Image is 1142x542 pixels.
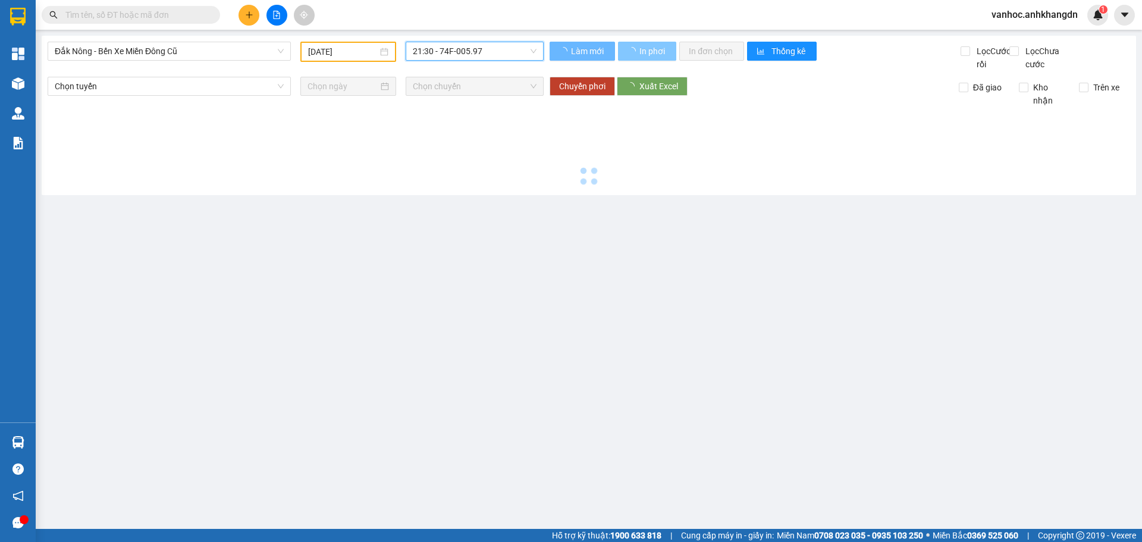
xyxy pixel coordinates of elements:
[1093,10,1103,20] img: icon-new-feature
[777,529,923,542] span: Miền Nam
[771,45,807,58] span: Thống kê
[10,8,26,26] img: logo-vxr
[1021,45,1082,71] span: Lọc Chưa cước
[12,77,24,90] img: warehouse-icon
[670,529,672,542] span: |
[308,80,378,93] input: Chọn ngày
[413,77,537,95] span: Chọn chuyến
[300,11,308,19] span: aim
[571,45,605,58] span: Làm mới
[1088,81,1124,94] span: Trên xe
[12,436,24,449] img: warehouse-icon
[266,5,287,26] button: file-add
[982,7,1087,22] span: vanhoc.anhkhangdn
[933,529,1018,542] span: Miền Bắc
[681,529,774,542] span: Cung cấp máy in - giấy in:
[968,81,1006,94] span: Đã giao
[55,77,284,95] span: Chọn tuyến
[245,11,253,19] span: plus
[49,11,58,19] span: search
[550,77,615,96] button: Chuyển phơi
[550,42,615,61] button: Làm mới
[628,47,638,55] span: loading
[1076,531,1084,540] span: copyright
[1028,81,1070,107] span: Kho nhận
[12,490,24,502] span: notification
[610,531,661,540] strong: 1900 633 818
[55,42,284,60] span: Đắk Nông - Bến Xe Miền Đông Cũ
[12,463,24,475] span: question-circle
[308,45,378,58] input: 14/09/2025
[1114,5,1135,26] button: caret-down
[65,8,206,21] input: Tìm tên, số ĐT hoặc mã đơn
[413,42,537,60] span: 21:30 - 74F-005.97
[757,47,767,57] span: bar-chart
[618,42,676,61] button: In phơi
[747,42,817,61] button: bar-chartThống kê
[559,47,569,55] span: loading
[1119,10,1130,20] span: caret-down
[12,107,24,120] img: warehouse-icon
[967,531,1018,540] strong: 0369 525 060
[617,77,688,96] button: Xuất Excel
[639,45,667,58] span: In phơi
[12,137,24,149] img: solution-icon
[926,533,930,538] span: ⚪️
[239,5,259,26] button: plus
[679,42,744,61] button: In đơn chọn
[972,45,1012,71] span: Lọc Cước rồi
[12,48,24,60] img: dashboard-icon
[1099,5,1108,14] sup: 1
[814,531,923,540] strong: 0708 023 035 - 0935 103 250
[1101,5,1105,14] span: 1
[272,11,281,19] span: file-add
[552,529,661,542] span: Hỗ trợ kỹ thuật:
[1027,529,1029,542] span: |
[294,5,315,26] button: aim
[12,517,24,528] span: message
